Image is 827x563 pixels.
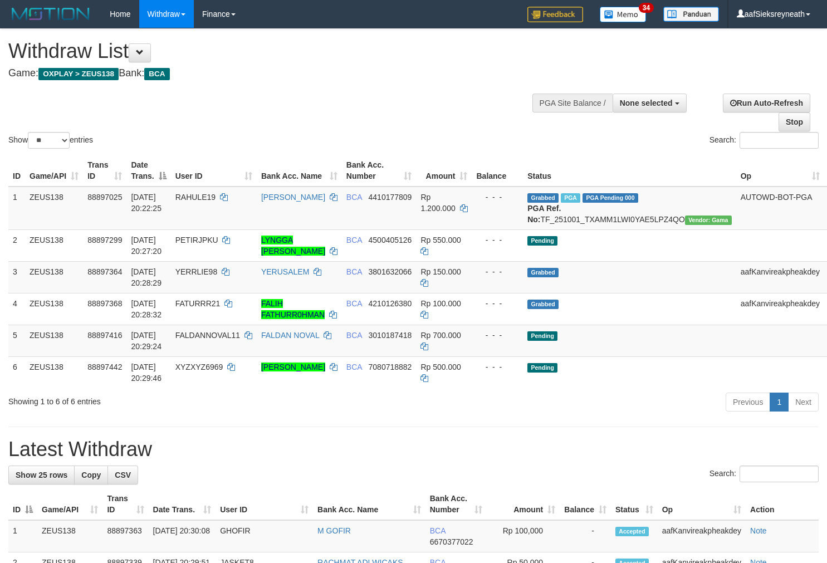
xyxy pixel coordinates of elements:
a: Previous [726,393,770,412]
span: [DATE] 20:22:25 [131,193,162,213]
td: 2 [8,229,25,261]
td: ZEUS138 [25,261,83,293]
span: Copy 4210126380 to clipboard [369,299,412,308]
td: aafKanvireakpheakdey [736,293,824,325]
a: Next [788,393,819,412]
h1: Latest Withdraw [8,438,819,461]
a: LYNGGA [PERSON_NAME] [261,236,325,256]
b: PGA Ref. No: [527,204,561,224]
span: PGA Pending [583,193,638,203]
th: Balance [472,155,523,187]
th: Bank Acc. Name: activate to sort column ascending [313,488,425,520]
td: GHOFIR [216,520,313,552]
span: Grabbed [527,300,559,309]
th: Game/API: activate to sort column ascending [25,155,83,187]
th: Game/API: activate to sort column ascending [37,488,102,520]
h1: Withdraw List [8,40,540,62]
span: None selected [620,99,673,107]
span: OXPLAY > ZEUS138 [38,68,119,80]
td: ZEUS138 [25,187,83,230]
span: 34 [639,3,654,13]
span: Copy [81,471,101,479]
span: Rp 100.000 [420,299,461,308]
select: Showentries [28,132,70,149]
th: Amount: activate to sort column ascending [416,155,472,187]
div: Showing 1 to 6 of 6 entries [8,391,336,407]
th: Bank Acc. Number: activate to sort column ascending [342,155,417,187]
span: PETIRJPKU [175,236,218,244]
span: BCA [346,193,362,202]
span: Rp 550.000 [420,236,461,244]
button: None selected [613,94,687,112]
h4: Game: Bank: [8,68,540,79]
span: 88897364 [87,267,122,276]
span: BCA [144,68,169,80]
img: MOTION_logo.png [8,6,93,22]
th: Op: activate to sort column ascending [658,488,746,520]
th: Op: activate to sort column ascending [736,155,824,187]
img: panduan.png [663,7,719,22]
span: Rp 1.200.000 [420,193,455,213]
a: Copy [74,466,108,484]
span: XYZXYZ6969 [175,363,223,371]
th: Trans ID: activate to sort column ascending [102,488,148,520]
th: Amount: activate to sort column ascending [487,488,560,520]
a: Show 25 rows [8,466,75,484]
span: [DATE] 20:28:32 [131,299,162,319]
span: 88897442 [87,363,122,371]
span: [DATE] 20:28:29 [131,267,162,287]
div: PGA Site Balance / [532,94,613,112]
span: Grabbed [527,268,559,277]
th: Status: activate to sort column ascending [611,488,658,520]
span: [DATE] 20:29:24 [131,331,162,351]
td: 6 [8,356,25,388]
th: Balance: activate to sort column ascending [560,488,611,520]
span: BCA [346,236,362,244]
span: Accepted [615,527,649,536]
span: BCA [430,526,446,535]
th: Date Trans.: activate to sort column descending [126,155,170,187]
span: BCA [346,331,362,340]
th: User ID: activate to sort column ascending [216,488,313,520]
span: Rp 700.000 [420,331,461,340]
td: [DATE] 20:30:08 [149,520,216,552]
span: Rp 500.000 [420,363,461,371]
div: - - - [476,330,518,341]
td: ZEUS138 [25,293,83,325]
td: ZEUS138 [25,325,83,356]
span: Show 25 rows [16,471,67,479]
td: TF_251001_TXAMM1LWI0YAE5LPZ4QO [523,187,736,230]
td: AUTOWD-BOT-PGA [736,187,824,230]
span: 88897416 [87,331,122,340]
span: Copy 4500405126 to clipboard [369,236,412,244]
th: ID [8,155,25,187]
a: Run Auto-Refresh [723,94,810,112]
div: - - - [476,298,518,309]
a: 1 [770,393,789,412]
a: Stop [779,112,810,131]
a: FALIH FATHURR0HMAN [261,299,325,319]
span: Copy 7080718882 to clipboard [369,363,412,371]
label: Show entries [8,132,93,149]
div: - - - [476,192,518,203]
td: aafKanvireakpheakdey [658,520,746,552]
th: ID: activate to sort column descending [8,488,37,520]
span: BCA [346,363,362,371]
th: Status [523,155,736,187]
td: ZEUS138 [37,520,102,552]
span: Copy 6670377022 to clipboard [430,537,473,546]
input: Search: [740,132,819,149]
th: Action [746,488,819,520]
div: - - - [476,266,518,277]
input: Search: [740,466,819,482]
label: Search: [709,132,819,149]
label: Search: [709,466,819,482]
a: YERUSALEM [261,267,309,276]
span: Marked by aafnoeunsreypich [561,193,580,203]
td: Rp 100,000 [487,520,560,552]
span: 88897299 [87,236,122,244]
div: - - - [476,361,518,373]
span: Grabbed [527,193,559,203]
td: 88897363 [102,520,148,552]
span: FATURRR21 [175,299,221,308]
